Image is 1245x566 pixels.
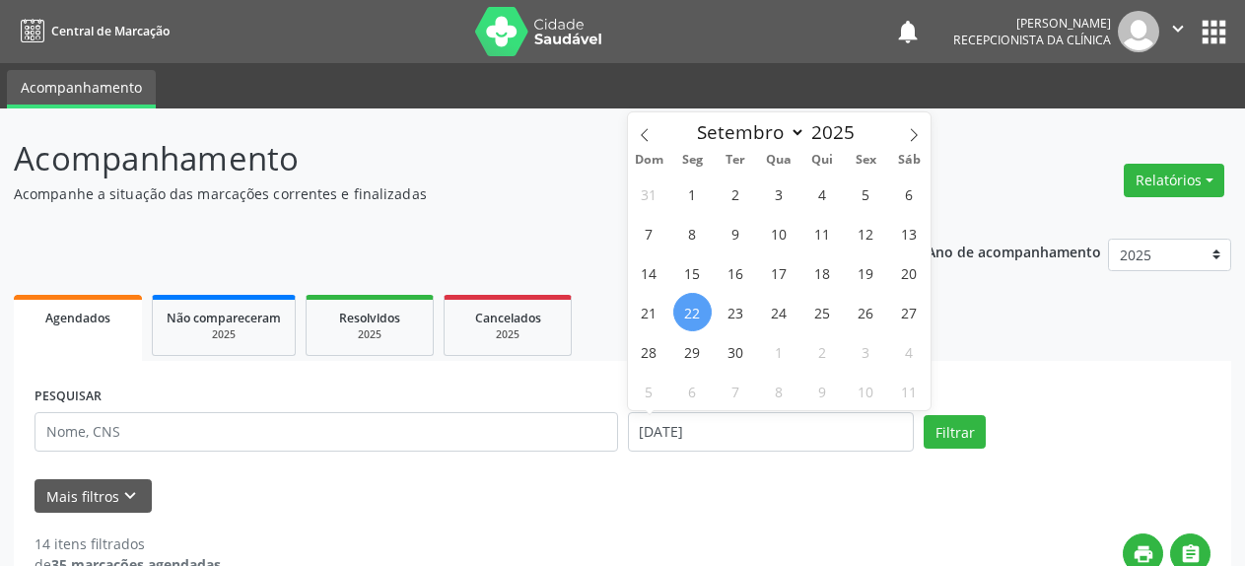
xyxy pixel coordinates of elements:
[890,293,929,331] span: Setembro 27, 2025
[847,293,885,331] span: Setembro 26, 2025
[803,175,842,213] span: Setembro 4, 2025
[51,23,170,39] span: Central de Marcação
[14,15,170,47] a: Central de Marcação
[760,372,798,410] span: Outubro 8, 2025
[673,175,712,213] span: Setembro 1, 2025
[760,175,798,213] span: Setembro 3, 2025
[1133,543,1154,565] i: print
[1197,15,1231,49] button: apps
[890,372,929,410] span: Outubro 11, 2025
[847,332,885,371] span: Outubro 3, 2025
[717,214,755,252] span: Setembro 9, 2025
[628,412,915,452] input: Selecione um intervalo
[714,154,757,167] span: Ter
[1159,11,1197,52] button: 
[339,310,400,326] span: Resolvidos
[924,415,986,449] button: Filtrar
[717,293,755,331] span: Setembro 23, 2025
[630,293,668,331] span: Setembro 21, 2025
[760,332,798,371] span: Outubro 1, 2025
[717,175,755,213] span: Setembro 2, 2025
[1167,18,1189,39] i: 
[14,134,866,183] p: Acompanhamento
[847,214,885,252] span: Setembro 12, 2025
[890,253,929,292] span: Setembro 20, 2025
[673,332,712,371] span: Setembro 29, 2025
[847,372,885,410] span: Outubro 10, 2025
[673,253,712,292] span: Setembro 15, 2025
[760,293,798,331] span: Setembro 24, 2025
[847,175,885,213] span: Setembro 5, 2025
[717,253,755,292] span: Setembro 16, 2025
[35,533,221,554] div: 14 itens filtrados
[35,382,102,412] label: PESQUISAR
[673,293,712,331] span: Setembro 22, 2025
[630,175,668,213] span: Agosto 31, 2025
[803,253,842,292] span: Setembro 18, 2025
[35,412,618,452] input: Nome, CNS
[803,372,842,410] span: Outubro 9, 2025
[167,327,281,342] div: 2025
[887,154,931,167] span: Sáb
[894,18,922,45] button: notifications
[1118,11,1159,52] img: img
[717,332,755,371] span: Setembro 30, 2025
[688,118,806,146] select: Month
[45,310,110,326] span: Agendados
[717,372,755,410] span: Outubro 7, 2025
[673,372,712,410] span: Outubro 6, 2025
[119,485,141,507] i: keyboard_arrow_down
[760,214,798,252] span: Setembro 10, 2025
[953,15,1111,32] div: [PERSON_NAME]
[927,239,1101,263] p: Ano de acompanhamento
[757,154,800,167] span: Qua
[805,119,870,145] input: Year
[670,154,714,167] span: Seg
[803,332,842,371] span: Outubro 2, 2025
[14,183,866,204] p: Acompanhe a situação das marcações correntes e finalizadas
[320,327,419,342] div: 2025
[803,293,842,331] span: Setembro 25, 2025
[890,175,929,213] span: Setembro 6, 2025
[803,214,842,252] span: Setembro 11, 2025
[890,332,929,371] span: Outubro 4, 2025
[890,214,929,252] span: Setembro 13, 2025
[628,154,671,167] span: Dom
[760,253,798,292] span: Setembro 17, 2025
[167,310,281,326] span: Não compareceram
[1180,543,1202,565] i: 
[630,332,668,371] span: Setembro 28, 2025
[630,214,668,252] span: Setembro 7, 2025
[953,32,1111,48] span: Recepcionista da clínica
[673,214,712,252] span: Setembro 8, 2025
[475,310,541,326] span: Cancelados
[800,154,844,167] span: Qui
[844,154,887,167] span: Sex
[7,70,156,108] a: Acompanhamento
[458,327,557,342] div: 2025
[630,372,668,410] span: Outubro 5, 2025
[847,253,885,292] span: Setembro 19, 2025
[35,479,152,514] button: Mais filtroskeyboard_arrow_down
[1124,164,1224,197] button: Relatórios
[630,253,668,292] span: Setembro 14, 2025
